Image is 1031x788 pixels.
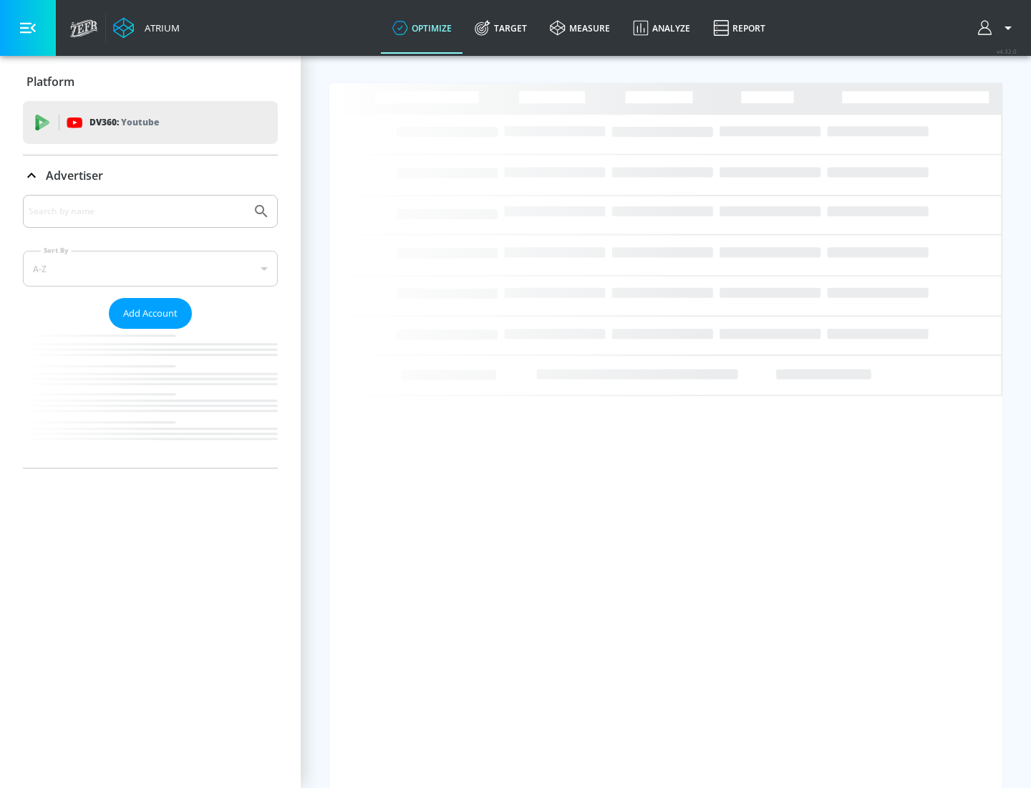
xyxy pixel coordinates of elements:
[23,62,278,102] div: Platform
[23,155,278,196] div: Advertiser
[26,74,74,90] p: Platform
[381,2,463,54] a: optimize
[702,2,777,54] a: Report
[113,17,180,39] a: Atrium
[46,168,103,183] p: Advertiser
[89,115,159,130] p: DV360:
[23,101,278,144] div: DV360: Youtube
[109,298,192,329] button: Add Account
[29,202,246,221] input: Search by name
[463,2,538,54] a: Target
[621,2,702,54] a: Analyze
[23,251,278,287] div: A-Z
[123,305,178,322] span: Add Account
[41,246,72,255] label: Sort By
[997,47,1017,55] span: v 4.32.0
[23,195,278,468] div: Advertiser
[139,21,180,34] div: Atrium
[23,329,278,468] nav: list of Advertiser
[121,115,159,130] p: Youtube
[538,2,621,54] a: measure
